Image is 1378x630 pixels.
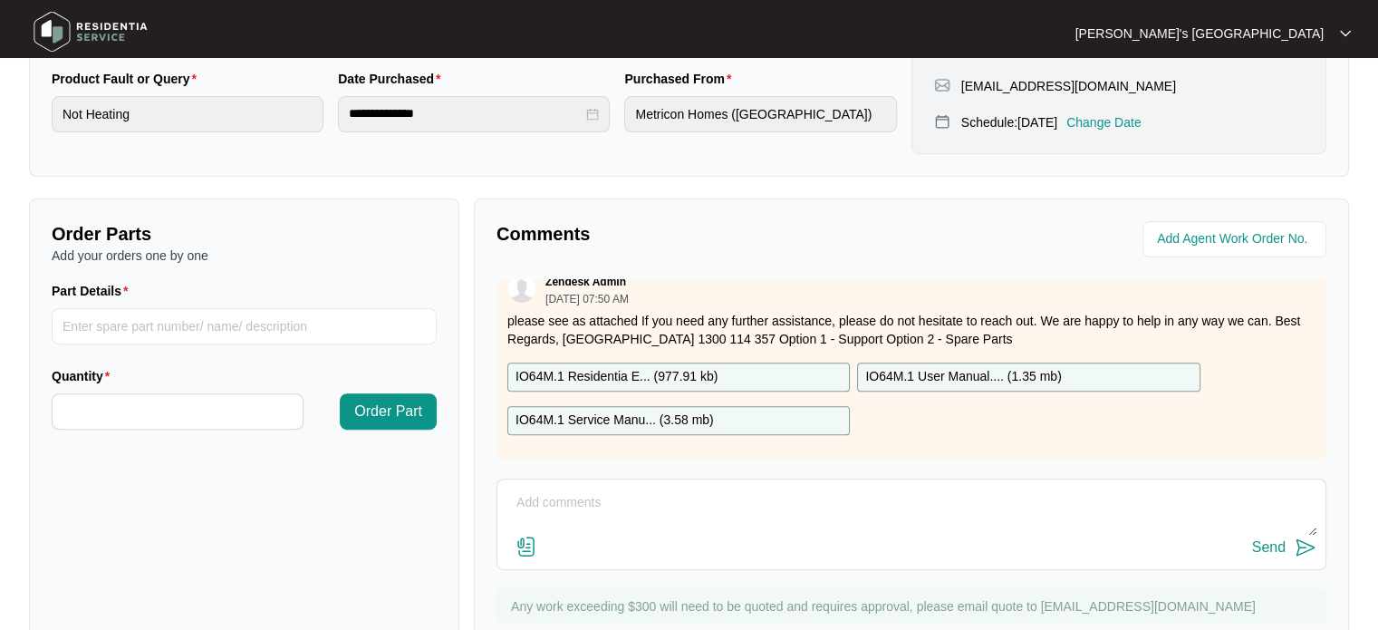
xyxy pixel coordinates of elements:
label: Date Purchased [338,70,448,88]
input: Quantity [53,394,303,429]
p: Change Date [1066,113,1142,131]
img: send-icon.svg [1295,537,1316,558]
p: [EMAIL_ADDRESS][DOMAIN_NAME] [961,77,1176,95]
img: dropdown arrow [1340,29,1351,38]
p: IO64M.1 User Manual.... ( 1.35 mb ) [865,367,1061,387]
input: Product Fault or Query [52,96,323,132]
label: Part Details [52,282,136,300]
label: Purchased From [624,70,738,88]
p: please see as attached If you need any further assistance, please do not hesitate to reach out. W... [507,312,1315,348]
p: Schedule: [DATE] [961,113,1057,131]
span: Order Part [354,401,422,422]
p: IO64M.1 Residentia E... ( 977.91 kb ) [516,367,718,387]
img: map-pin [934,77,950,93]
img: residentia service logo [27,5,154,59]
button: Send [1252,536,1316,560]
label: Quantity [52,367,117,385]
p: [DATE] 07:50 AM [545,294,629,305]
img: map-pin [934,113,950,130]
p: Any work exceeding $300 will need to be quoted and requires approval, please email quote to [EMAI... [511,597,1317,615]
p: IO64M.1 Service Manu... ( 3.58 mb ) [516,411,714,431]
input: Add Agent Work Order No. [1157,228,1315,250]
input: Part Details [52,308,437,344]
input: Date Purchased [349,104,583,123]
p: Comments [496,221,899,247]
img: file-attachment-doc.svg [516,536,537,557]
p: [PERSON_NAME]'s [GEOGRAPHIC_DATA] [1075,24,1324,43]
p: Add your orders one by one [52,247,437,265]
label: Product Fault or Query [52,70,204,88]
img: user.svg [508,276,535,303]
div: Send [1252,539,1286,556]
p: Order Parts [52,221,437,247]
button: Order Part [340,393,437,430]
p: Zendesk Admin [545,275,626,289]
input: Purchased From [624,96,896,132]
